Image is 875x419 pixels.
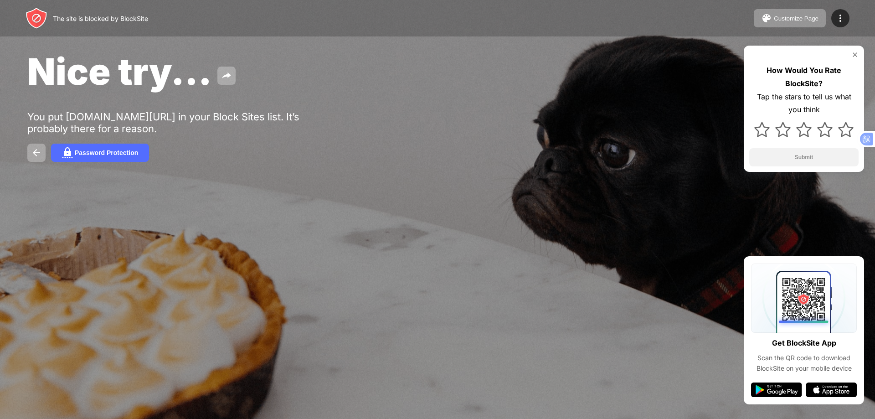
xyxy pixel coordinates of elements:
[749,90,859,117] div: Tap the stars to tell us what you think
[751,353,857,373] div: Scan the QR code to download BlockSite on your mobile device
[754,122,770,137] img: star.svg
[51,144,149,162] button: Password Protection
[53,15,148,22] div: The site is blocked by BlockSite
[761,13,772,24] img: pallet.svg
[751,264,857,333] img: qrcode.svg
[75,149,138,156] div: Password Protection
[221,70,232,81] img: share.svg
[26,7,47,29] img: header-logo.svg
[796,122,812,137] img: star.svg
[851,51,859,58] img: rate-us-close.svg
[772,336,836,350] div: Get BlockSite App
[838,122,854,137] img: star.svg
[27,111,309,134] div: You put [DOMAIN_NAME][URL] in your Block Sites list. It’s probably there for a reason.
[835,13,846,24] img: menu-icon.svg
[751,383,802,397] img: google-play.svg
[775,122,791,137] img: star.svg
[27,49,212,93] span: Nice try...
[754,9,826,27] button: Customize Page
[774,15,818,22] div: Customize Page
[31,147,42,158] img: back.svg
[749,148,859,166] button: Submit
[806,383,857,397] img: app-store.svg
[62,147,73,158] img: password.svg
[749,64,859,90] div: How Would You Rate BlockSite?
[817,122,833,137] img: star.svg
